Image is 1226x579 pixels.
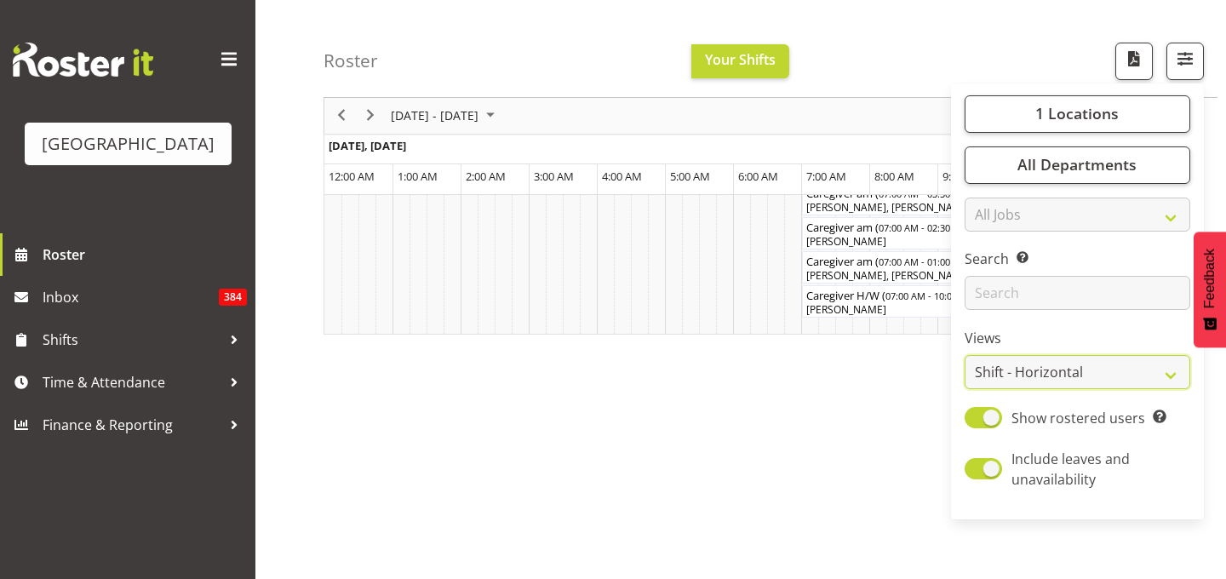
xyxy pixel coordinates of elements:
[388,106,502,127] button: August 2025
[1011,450,1130,489] span: Include leaves and unavailability
[324,51,378,71] h4: Roster
[802,285,1006,318] div: Caregiver H/W Begin From Monday, August 18, 2025 at 7:00:00 AM GMT+12:00 Ends At Monday, August 1...
[965,329,1190,349] label: Views
[806,302,1002,318] div: [PERSON_NAME]
[1011,409,1145,427] span: Show rostered users
[874,169,914,184] span: 8:00 AM
[43,242,247,267] span: Roster
[356,98,385,134] div: next period
[879,221,967,234] span: 07:00 AM - 02:30 PM
[327,98,356,134] div: previous period
[806,268,1206,284] div: [PERSON_NAME], [PERSON_NAME] [PERSON_NAME], [PERSON_NAME], [PERSON_NAME], [PERSON_NAME], [PERSON_...
[806,252,1206,269] div: Caregiver am ( )
[329,169,375,184] span: 12:00 AM
[885,289,974,302] span: 07:00 AM - 10:00 AM
[329,138,406,153] span: [DATE], [DATE]
[602,169,642,184] span: 4:00 AM
[965,277,1190,311] input: Search
[1035,104,1119,124] span: 1 Locations
[965,146,1190,184] button: All Departments
[691,44,789,78] button: Your Shifts
[13,43,153,77] img: Rosterit website logo
[43,284,219,310] span: Inbox
[965,95,1190,133] button: 1 Locations
[398,169,438,184] span: 1:00 AM
[670,169,710,184] span: 5:00 AM
[359,106,382,127] button: Next
[1202,249,1217,308] span: Feedback
[942,169,983,184] span: 9:00 AM
[43,370,221,395] span: Time & Attendance
[534,169,574,184] span: 3:00 AM
[385,98,505,134] div: August 18 - 24, 2025
[1017,155,1137,175] span: All Departments
[738,169,778,184] span: 6:00 AM
[389,106,480,127] span: [DATE] - [DATE]
[705,50,776,69] span: Your Shifts
[1166,43,1204,80] button: Filter Shifts
[879,255,967,268] span: 07:00 AM - 01:00 PM
[42,131,215,157] div: [GEOGRAPHIC_DATA]
[802,251,1211,284] div: Caregiver am Begin From Monday, August 18, 2025 at 7:00:00 AM GMT+12:00 Ends At Monday, August 18...
[1115,43,1153,80] button: Download a PDF of the roster according to the set date range.
[965,249,1190,270] label: Search
[806,286,1002,303] div: Caregiver H/W ( )
[1194,232,1226,347] button: Feedback - Show survey
[806,169,846,184] span: 7:00 AM
[330,106,353,127] button: Previous
[43,327,221,353] span: Shifts
[219,289,247,306] span: 384
[466,169,506,184] span: 2:00 AM
[43,412,221,438] span: Finance & Reporting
